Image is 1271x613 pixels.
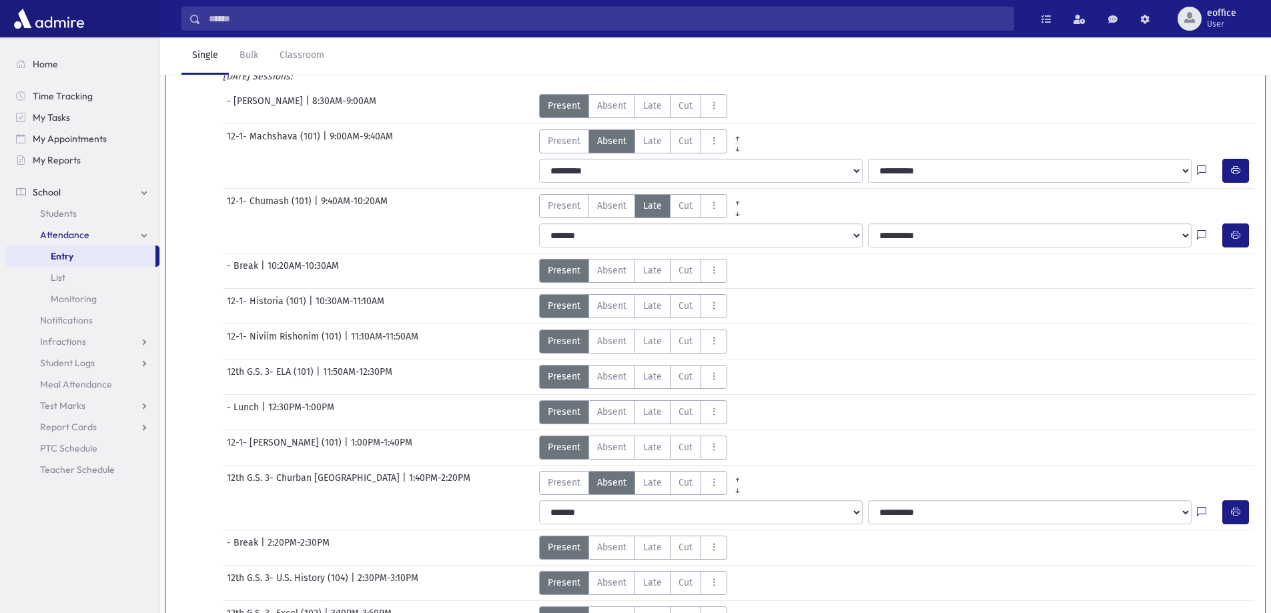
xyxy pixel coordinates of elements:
[1207,8,1236,19] span: eoffice
[227,400,262,424] span: - Lunch
[227,365,316,389] span: 12th G.S. 3- ELA (101)
[5,288,159,310] a: Monitoring
[40,464,115,476] span: Teacher Schedule
[40,357,95,369] span: Student Logs
[5,310,159,331] a: Notifications
[344,436,351,460] span: |
[40,400,85,412] span: Test Marks
[312,94,376,118] span: 8:30AM-9:00AM
[306,94,312,118] span: |
[597,334,626,348] span: Absent
[548,134,580,148] span: Present
[268,259,339,283] span: 10:20AM-10:30AM
[316,294,384,318] span: 10:30AM-11:10AM
[181,37,229,75] a: Single
[5,438,159,459] a: PTC Schedule
[548,476,580,490] span: Present
[268,536,330,560] span: 2:20PM-2:30PM
[51,250,73,262] span: Entry
[33,58,58,70] span: Home
[5,203,159,224] a: Students
[643,476,662,490] span: Late
[344,330,351,354] span: |
[727,471,748,482] a: All Prior
[539,129,748,153] div: AttTypes
[1207,19,1236,29] span: User
[5,128,159,149] a: My Appointments
[227,536,261,560] span: - Break
[33,133,107,145] span: My Appointments
[5,416,159,438] a: Report Cards
[269,37,335,75] a: Classroom
[643,405,662,419] span: Late
[5,181,159,203] a: School
[33,90,93,102] span: Time Tracking
[679,134,693,148] span: Cut
[5,267,159,288] a: List
[5,107,159,128] a: My Tasks
[548,199,580,213] span: Present
[597,370,626,384] span: Absent
[539,259,727,283] div: AttTypes
[40,229,89,241] span: Attendance
[261,536,268,560] span: |
[548,370,580,384] span: Present
[40,336,86,348] span: Infractions
[727,482,748,492] a: All Later
[679,405,693,419] span: Cut
[679,370,693,384] span: Cut
[643,299,662,313] span: Late
[5,149,159,171] a: My Reports
[643,334,662,348] span: Late
[227,471,402,495] span: 12th G.S. 3- Churban [GEOGRAPHIC_DATA]
[40,442,97,454] span: PTC Schedule
[597,199,626,213] span: Absent
[643,576,662,590] span: Late
[262,400,268,424] span: |
[5,352,159,374] a: Student Logs
[679,199,693,213] span: Cut
[33,111,70,123] span: My Tasks
[679,263,693,277] span: Cut
[316,365,323,389] span: |
[201,7,1013,31] input: Search
[597,576,626,590] span: Absent
[227,94,306,118] span: - [PERSON_NAME]
[5,53,159,75] a: Home
[351,571,358,595] span: |
[358,571,418,595] span: 2:30PM-3:10PM
[323,129,330,153] span: |
[643,370,662,384] span: Late
[351,436,412,460] span: 1:00PM-1:40PM
[323,365,392,389] span: 11:50AM-12:30PM
[539,294,727,318] div: AttTypes
[597,440,626,454] span: Absent
[5,245,155,267] a: Entry
[227,571,351,595] span: 12th G.S. 3- U.S. History (104)
[314,194,321,218] span: |
[227,294,309,318] span: 12-1- Historia (101)
[539,436,727,460] div: AttTypes
[5,224,159,245] a: Attendance
[5,85,159,107] a: Time Tracking
[351,330,418,354] span: 11:10AM-11:50AM
[539,400,727,424] div: AttTypes
[40,378,112,390] span: Meal Attendance
[402,471,409,495] span: |
[548,299,580,313] span: Present
[548,540,580,554] span: Present
[227,129,323,153] span: 12-1- Machshava (101)
[33,154,81,166] span: My Reports
[539,536,727,560] div: AttTypes
[321,194,388,218] span: 9:40AM-10:20AM
[679,440,693,454] span: Cut
[597,134,626,148] span: Absent
[227,330,344,354] span: 12-1- Niviim Rishonim (101)
[409,471,470,495] span: 1:40PM-2:20PM
[227,194,314,218] span: 12-1- Chumash (101)
[330,129,393,153] span: 9:00AM-9:40AM
[261,259,268,283] span: |
[643,99,662,113] span: Late
[643,199,662,213] span: Late
[597,99,626,113] span: Absent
